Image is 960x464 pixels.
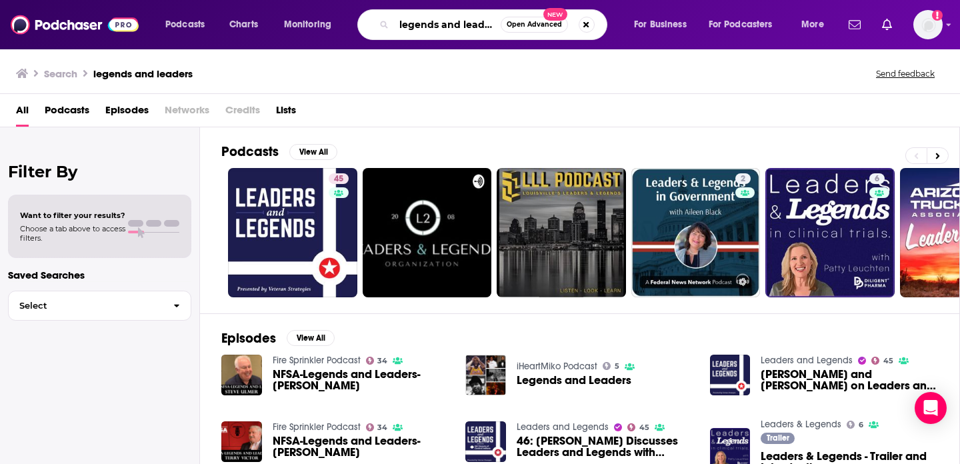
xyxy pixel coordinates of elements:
button: Send feedback [872,68,939,79]
a: Show notifications dropdown [843,13,866,36]
a: 45 [329,173,349,184]
p: Saved Searches [8,269,191,281]
h3: legends and leaders [93,67,193,80]
span: Select [9,301,163,310]
button: View All [287,330,335,346]
img: NFSA-Legends and Leaders-Terry Victor [221,421,262,462]
a: 2 [631,168,761,297]
a: EpisodesView All [221,330,335,347]
button: Open AdvancedNew [501,17,568,33]
span: 2 [741,173,745,186]
a: Leaders and Legends [517,421,609,433]
button: open menu [275,14,349,35]
a: 45 [228,168,357,297]
span: Choose a tab above to access filters. [20,224,125,243]
a: PodcastsView All [221,143,337,160]
img: Podchaser - Follow, Share and Rate Podcasts [11,12,139,37]
a: Fire Sprinkler Podcast [273,355,361,366]
a: 34 [366,423,388,431]
a: Charts [221,14,266,35]
button: open menu [700,14,792,35]
a: All [16,99,29,127]
a: Leaders and Legends [761,355,853,366]
a: 6 [869,173,885,184]
a: Lists [276,99,296,127]
a: Show notifications dropdown [877,13,897,36]
span: 45 [883,358,893,364]
span: Monitoring [284,15,331,34]
span: 5 [615,363,619,369]
span: 34 [377,358,387,364]
a: iHeartMiko Podcast [517,361,597,372]
a: Leaders & Legends [761,419,841,430]
span: 6 [875,173,879,186]
span: New [543,8,567,21]
a: NFSA-Legends and Leaders-Steve Ulmer [273,369,450,391]
a: 6 [847,421,863,429]
span: 6 [859,422,863,428]
span: NFSA-Legends and Leaders-[PERSON_NAME] [273,369,450,391]
a: 2 [735,173,751,184]
a: 6 [765,168,895,297]
span: Podcasts [165,15,205,34]
h2: Podcasts [221,143,279,160]
span: Want to filter your results? [20,211,125,220]
span: 34 [377,425,387,431]
svg: Add a profile image [932,10,943,21]
span: For Business [634,15,687,34]
button: open menu [792,14,841,35]
img: Legends and Leaders [465,355,506,395]
span: Logged in as zeke_lerner [913,10,943,39]
img: NFSA-Legends and Leaders-Steve Ulmer [221,355,262,395]
span: Networks [165,99,209,127]
a: 5 [603,362,619,370]
img: 46: Robert Vane Discusses Leaders and Legends with Chris Spangle [465,421,506,462]
span: 45 [639,425,649,431]
a: Fire Sprinkler Podcast [273,421,361,433]
button: Show profile menu [913,10,943,39]
div: Open Intercom Messenger [915,392,947,424]
a: 46: Robert Vane Discusses Leaders and Legends with Chris Spangle [517,435,694,458]
span: Trailer [767,434,789,442]
a: Episodes [105,99,149,127]
button: Select [8,291,191,321]
h3: Search [44,67,77,80]
button: open menu [625,14,703,35]
img: User Profile [913,10,943,39]
h2: Episodes [221,330,276,347]
span: Open Advanced [507,21,562,28]
span: 45 [334,173,343,186]
div: Search podcasts, credits, & more... [370,9,620,40]
span: For Podcasters [709,15,773,34]
a: Podcasts [45,99,89,127]
a: Robert Vane and Chris Spangle on Leaders and Legends Year Two [761,369,938,391]
a: 34 [366,357,388,365]
img: Robert Vane and Chris Spangle on Leaders and Legends Year Two [710,355,751,395]
input: Search podcasts, credits, & more... [394,14,501,35]
h2: Filter By [8,162,191,181]
button: View All [289,144,337,160]
button: open menu [156,14,222,35]
span: Charts [229,15,258,34]
a: NFSA-Legends and Leaders-Terry Victor [273,435,450,458]
span: NFSA-Legends and Leaders-[PERSON_NAME] [273,435,450,458]
a: 45 [627,423,649,431]
a: 45 [871,357,893,365]
a: Legends and Leaders [517,375,631,386]
span: 46: [PERSON_NAME] Discusses Leaders and Legends with [PERSON_NAME] [517,435,694,458]
span: Credits [225,99,260,127]
span: [PERSON_NAME] and [PERSON_NAME] on Leaders and Legends Year Two [761,369,938,391]
span: More [801,15,824,34]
